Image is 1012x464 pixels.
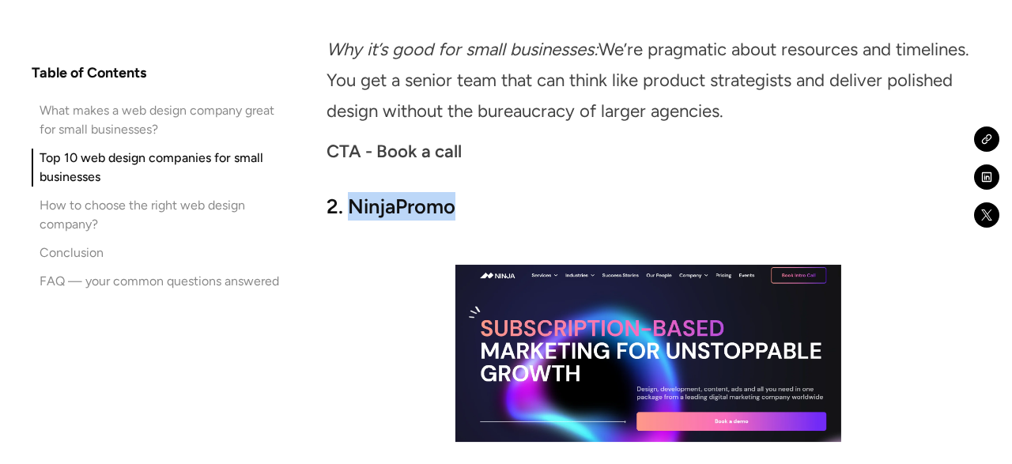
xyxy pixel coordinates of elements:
[32,243,281,262] a: Conclusion
[32,196,281,234] a: How to choose the right web design company?
[327,39,599,60] em: Why it’s good for small businesses:
[40,149,281,187] div: Top 10 web design companies for small businesses
[40,272,279,291] div: FAQ — your common questions answered
[32,272,281,291] a: FAQ — your common questions answered
[40,196,281,234] div: How to choose the right web design company?
[327,141,462,162] strong: CTA - Book a call
[32,63,146,82] h4: Table of Contents
[40,243,104,262] div: Conclusion
[40,101,281,139] div: What makes a web design company great for small businesses?
[327,194,455,218] strong: 2. NinjaPromo
[32,149,281,187] a: Top 10 web design companies for small businesses
[32,101,281,139] a: What makes a web design company great for small businesses?
[327,34,970,126] p: We’re pragmatic about resources and timelines. You get a senior team that can think like product ...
